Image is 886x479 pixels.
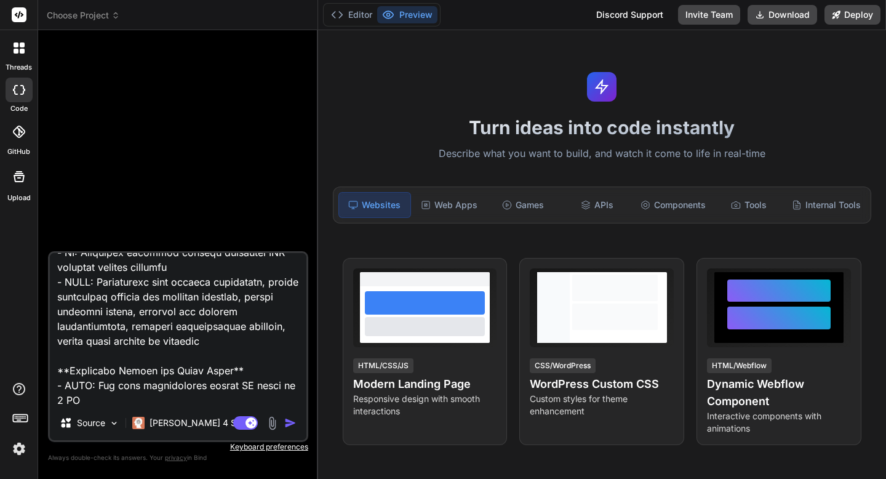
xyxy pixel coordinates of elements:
label: GitHub [7,147,30,157]
img: settings [9,438,30,459]
label: code [10,103,28,114]
span: privacy [165,454,187,461]
label: threads [6,62,32,73]
textarea: Lor'ip dolorsitam conse - adipi eli seddoei temporin utla et do magnaali enimadmi. Ven qu nostrud... [50,253,306,406]
h4: WordPress Custom CSS [530,376,674,393]
span: Choose Project [47,9,120,22]
div: HTML/Webflow [707,358,772,373]
div: Web Apps [413,192,485,218]
button: Invite Team [678,5,740,25]
div: CSS/WordPress [530,358,596,373]
img: attachment [265,416,279,430]
p: Custom styles for theme enhancement [530,393,674,417]
img: icon [284,417,297,429]
div: Components [636,192,711,218]
h4: Dynamic Webflow Component [707,376,851,410]
div: Discord Support [589,5,671,25]
div: Games [487,192,559,218]
button: Preview [377,6,437,23]
div: HTML/CSS/JS [353,358,413,373]
p: [PERSON_NAME] 4 S.. [150,417,241,429]
h1: Turn ideas into code instantly [325,116,879,139]
button: Editor [326,6,377,23]
p: Always double-check its answers. Your in Bind [48,452,308,464]
p: Interactive components with animations [707,410,851,435]
button: Download [748,5,817,25]
div: Websites [338,192,411,218]
p: Responsive design with smooth interactions [353,393,497,417]
button: Deploy [824,5,880,25]
div: Internal Tools [787,192,866,218]
img: Claude 4 Sonnet [132,417,145,429]
p: Describe what you want to build, and watch it come to life in real-time [325,146,879,162]
h4: Modern Landing Page [353,376,497,393]
p: Keyboard preferences [48,442,308,452]
div: Tools [713,192,784,218]
img: Pick Models [109,418,119,429]
label: Upload [7,193,31,203]
p: Source [77,417,105,429]
div: APIs [561,192,633,218]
